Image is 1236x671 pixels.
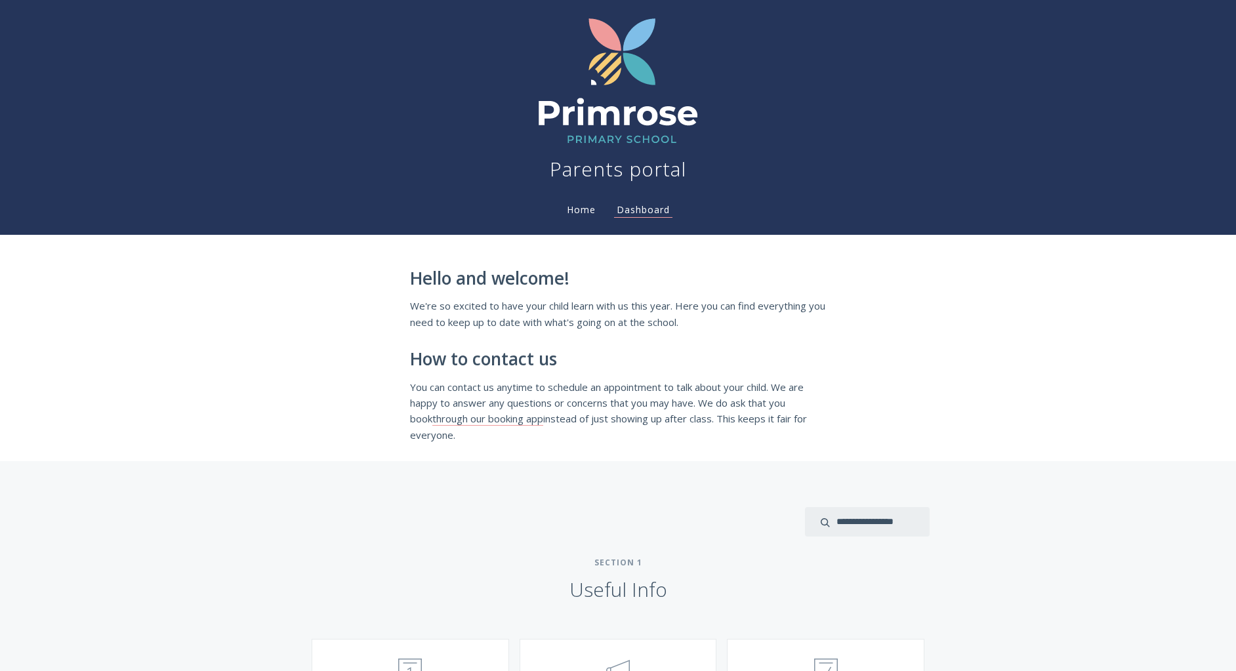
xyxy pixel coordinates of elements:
[432,412,543,426] a: through our booking app
[410,298,826,330] p: We're so excited to have your child learn with us this year. Here you can find everything you nee...
[564,203,598,216] a: Home
[550,156,686,182] h1: Parents portal
[614,203,672,218] a: Dashboard
[805,507,930,537] input: search input
[410,269,826,289] h2: Hello and welcome!
[410,350,826,369] h2: How to contact us
[410,379,826,443] p: You can contact us anytime to schedule an appointment to talk about your child. We are happy to a...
